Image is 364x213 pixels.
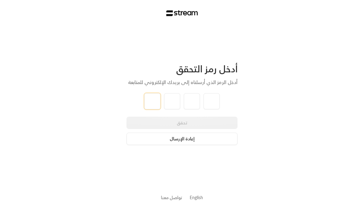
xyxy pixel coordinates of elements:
[161,194,182,201] button: تواصل معنا
[161,194,182,201] a: تواصل معنا
[126,133,238,145] button: إعادة الإرسال
[190,192,203,203] a: English
[126,63,238,75] div: أدخل رمز التحقق
[126,78,238,86] div: أدخل الرمز الذي أرسلناه إلى بريدك الإلكتروني للمتابعة
[166,10,198,16] img: Stream Logo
